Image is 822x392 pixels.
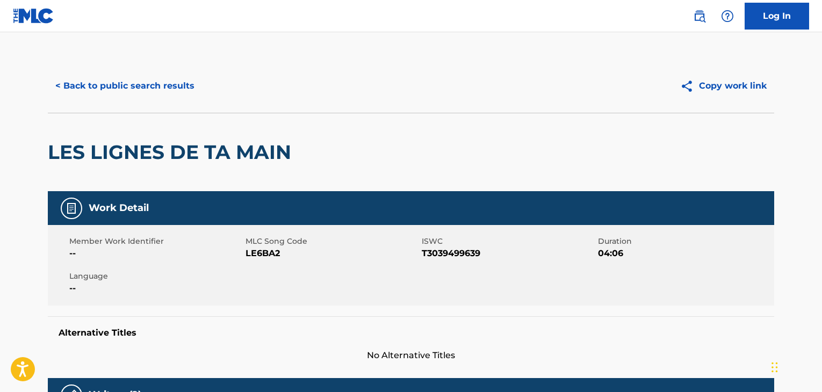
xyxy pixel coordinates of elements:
img: search [693,10,706,23]
img: help [721,10,734,23]
iframe: Chat Widget [768,340,822,392]
a: Log In [745,3,809,30]
div: Help [717,5,738,27]
span: Member Work Identifier [69,236,243,247]
span: ISWC [422,236,595,247]
img: Copy work link [680,79,699,93]
h2: LES LIGNES DE TA MAIN [48,140,297,164]
span: 04:06 [598,247,771,260]
span: T3039499639 [422,247,595,260]
img: Work Detail [65,202,78,215]
span: Language [69,271,243,282]
span: LE6BA2 [246,247,419,260]
img: MLC Logo [13,8,54,24]
h5: Alternative Titles [59,328,763,338]
h5: Work Detail [89,202,149,214]
a: Public Search [689,5,710,27]
span: MLC Song Code [246,236,419,247]
div: Drag [771,351,778,383]
span: -- [69,247,243,260]
span: No Alternative Titles [48,349,774,362]
span: Duration [598,236,771,247]
button: < Back to public search results [48,72,202,99]
button: Copy work link [673,72,774,99]
span: -- [69,282,243,295]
